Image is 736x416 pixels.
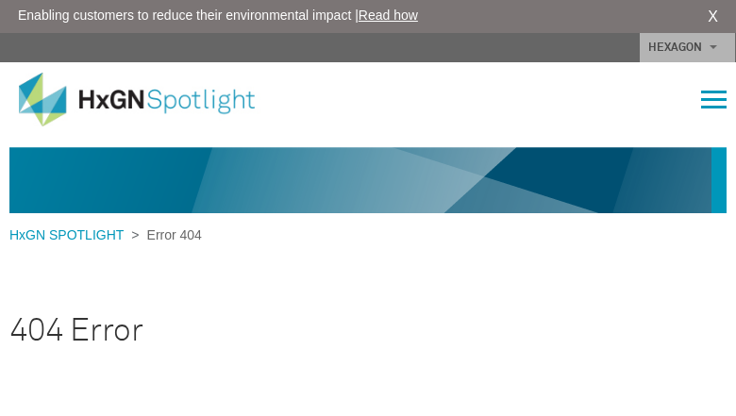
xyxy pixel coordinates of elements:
a: Read how [359,8,418,23]
span: Error 404 [140,227,202,242]
div: > [9,225,202,245]
a: X [708,6,718,28]
h1: 404 Error [9,299,717,363]
span: Enabling customers to reduce their environmental impact | [18,6,418,25]
a: HEXAGON [640,33,735,62]
img: HxGN Spotlight [19,73,283,127]
a: HxGN SPOTLIGHT [9,227,131,242]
